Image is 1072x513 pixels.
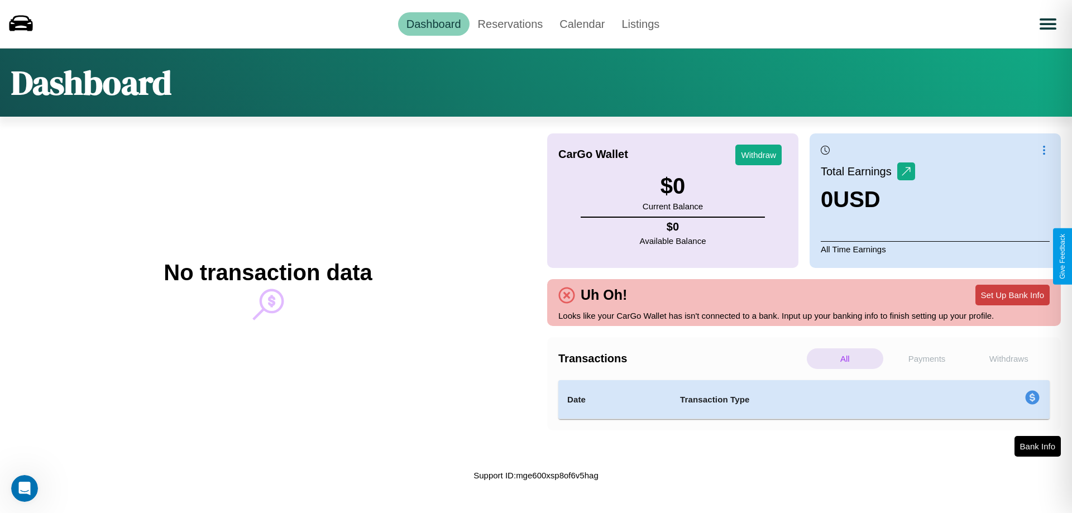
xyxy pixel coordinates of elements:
[975,285,1050,305] button: Set Up Bank Info
[821,187,915,212] h3: 0 USD
[821,161,897,181] p: Total Earnings
[821,241,1050,257] p: All Time Earnings
[11,475,38,502] iframe: Intercom live chat
[11,60,171,106] h1: Dashboard
[575,287,633,303] h4: Uh Oh!
[558,352,804,365] h4: Transactions
[807,348,883,369] p: All
[473,468,599,483] p: Support ID: mge600xsp8of6v5hag
[735,145,782,165] button: Withdraw
[970,348,1047,369] p: Withdraws
[1014,436,1061,457] button: Bank Info
[680,393,934,406] h4: Transaction Type
[889,348,965,369] p: Payments
[640,220,706,233] h4: $ 0
[558,380,1050,419] table: simple table
[613,12,668,36] a: Listings
[640,233,706,248] p: Available Balance
[470,12,552,36] a: Reservations
[558,148,628,161] h4: CarGo Wallet
[1032,8,1064,40] button: Open menu
[1059,234,1066,279] div: Give Feedback
[164,260,372,285] h2: No transaction data
[567,393,662,406] h4: Date
[398,12,470,36] a: Dashboard
[551,12,613,36] a: Calendar
[643,199,703,214] p: Current Balance
[643,174,703,199] h3: $ 0
[558,308,1050,323] p: Looks like your CarGo Wallet has isn't connected to a bank. Input up your banking info to finish ...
